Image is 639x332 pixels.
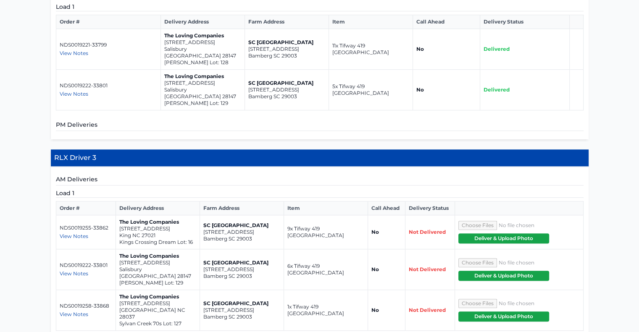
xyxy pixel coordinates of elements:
[164,73,241,80] p: The Loving Companies
[60,311,88,317] span: View Notes
[484,86,510,93] span: Delivered
[480,15,569,29] th: Delivery Status
[160,15,245,29] th: Delivery Address
[60,303,113,309] p: NDS0019258-33868
[60,225,113,231] p: NDS0019255-33862
[56,3,584,11] h5: Load 1
[119,307,196,320] p: [GEOGRAPHIC_DATA] NC 28037
[203,307,280,314] p: [STREET_ADDRESS]
[60,42,157,48] p: NDS0019221-33799
[200,201,284,215] th: Farm Address
[164,32,241,39] p: The Loving Companies
[284,290,368,331] td: 1x Tifway 419 [GEOGRAPHIC_DATA]
[458,271,549,281] button: Deliver & Upload Photo
[119,300,196,307] p: [STREET_ADDRESS]
[119,266,196,280] p: Salisbury [GEOGRAPHIC_DATA] 28147
[203,273,280,280] p: Bamberg SC 29003
[56,15,160,29] th: Order #
[56,189,584,198] h5: Load 1
[203,229,280,235] p: [STREET_ADDRESS]
[413,15,480,29] th: Call Ahead
[203,300,280,307] p: SC [GEOGRAPHIC_DATA]
[458,233,549,243] button: Deliver & Upload Photo
[164,80,241,86] p: [STREET_ADDRESS]
[458,311,549,322] button: Deliver & Upload Photo
[484,46,510,52] span: Delivered
[203,314,280,320] p: Bamberg SC 29003
[119,320,196,327] p: Sylvan Creek 70s Lot: 127
[60,262,113,269] p: NDS0019222-33801
[60,50,88,56] span: View Notes
[119,280,196,286] p: [PERSON_NAME] Lot: 129
[371,229,379,235] strong: No
[284,201,368,215] th: Item
[116,201,200,215] th: Delivery Address
[60,270,88,277] span: View Notes
[119,293,196,300] p: The Loving Companies
[248,93,325,100] p: Bamberg SC 29003
[119,232,196,239] p: King NC 27021
[60,91,88,97] span: View Notes
[164,100,241,107] p: [PERSON_NAME] Lot: 129
[405,201,455,215] th: Delivery Status
[119,219,196,225] p: The Loving Companies
[409,229,446,235] span: Not Delivered
[284,215,368,249] td: 9x Tifway 419 [GEOGRAPHIC_DATA]
[329,29,413,70] td: 11x Tifway 419 [GEOGRAPHIC_DATA]
[119,259,196,266] p: [STREET_ADDRESS]
[203,266,280,273] p: [STREET_ADDRESS]
[203,259,280,266] p: SC [GEOGRAPHIC_DATA]
[416,46,424,52] strong: No
[203,235,280,242] p: Bamberg SC 29003
[409,266,446,272] span: Not Delivered
[60,233,88,239] span: View Notes
[416,86,424,93] strong: No
[60,82,157,89] p: NDS0019222-33801
[51,149,589,167] h4: RLX Driver 3
[248,86,325,93] p: [STREET_ADDRESS]
[409,307,446,313] span: Not Delivered
[245,15,329,29] th: Farm Address
[119,253,196,259] p: The Loving Companies
[371,266,379,272] strong: No
[248,52,325,59] p: Bamberg SC 29003
[56,120,584,131] h5: PM Deliveries
[164,59,241,66] p: [PERSON_NAME] Lot: 128
[164,86,241,100] p: Salisbury [GEOGRAPHIC_DATA] 28147
[56,201,116,215] th: Order #
[371,307,379,313] strong: No
[56,175,584,186] h5: AM Deliveries
[164,39,241,46] p: [STREET_ADDRESS]
[329,70,413,110] td: 5x Tifway 419 [GEOGRAPHIC_DATA]
[368,201,405,215] th: Call Ahead
[329,15,413,29] th: Item
[284,249,368,290] td: 6x Tifway 419 [GEOGRAPHIC_DATA]
[248,46,325,52] p: [STREET_ADDRESS]
[248,39,325,46] p: SC [GEOGRAPHIC_DATA]
[248,80,325,86] p: SC [GEOGRAPHIC_DATA]
[203,222,280,229] p: SC [GEOGRAPHIC_DATA]
[119,239,196,246] p: Kings Crossing Dream Lot: 16
[164,46,241,59] p: Salisbury [GEOGRAPHIC_DATA] 28147
[119,225,196,232] p: [STREET_ADDRESS]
